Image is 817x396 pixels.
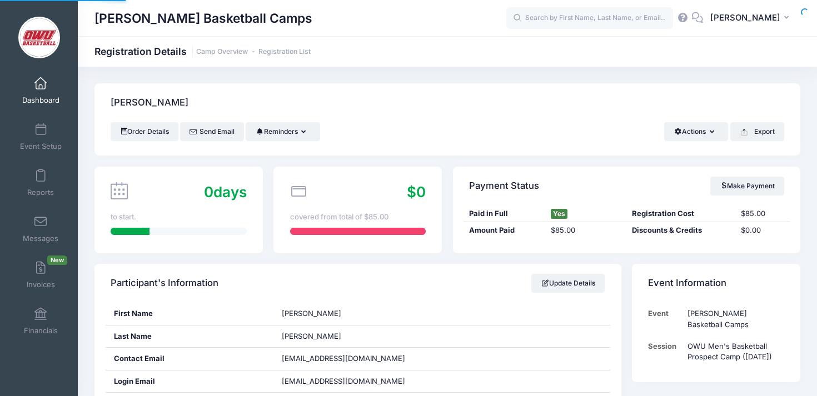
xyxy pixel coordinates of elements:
[710,177,784,196] a: Make Payment
[196,48,248,56] a: Camp Overview
[282,354,405,363] span: [EMAIL_ADDRESS][DOMAIN_NAME]
[551,209,567,219] span: Yes
[204,183,213,200] span: 0
[27,280,55,289] span: Invoices
[648,303,682,335] td: Event
[106,303,274,325] div: First Name
[710,12,780,24] span: [PERSON_NAME]
[14,255,67,294] a: InvoicesNew
[14,117,67,156] a: Event Setup
[682,303,784,335] td: [PERSON_NAME] Basketball Camps
[282,332,341,340] span: [PERSON_NAME]
[246,122,320,141] button: Reminders
[204,181,247,203] div: days
[22,96,59,105] span: Dashboard
[735,208,790,219] div: $85.00
[18,17,60,58] img: David Vogel Basketball Camps
[14,71,67,110] a: Dashboard
[682,335,784,368] td: OWU Men's Basketball Prospect Camp ([DATE])
[469,170,539,202] h4: Payment Status
[111,268,218,299] h4: Participant's Information
[730,122,784,141] button: Export
[20,142,62,151] span: Event Setup
[664,122,728,141] button: Actions
[290,212,426,223] div: covered from total of $85.00
[407,183,426,200] span: $0
[94,46,311,57] h1: Registration Details
[14,163,67,202] a: Reports
[94,6,312,31] h1: [PERSON_NAME] Basketball Camps
[735,225,790,236] div: $0.00
[24,326,58,335] span: Financials
[464,208,545,219] div: Paid in Full
[648,335,682,368] td: Session
[180,122,244,141] a: Send Email
[545,225,627,236] div: $85.00
[531,274,605,293] a: Update Details
[626,208,735,219] div: Registration Cost
[27,188,54,197] span: Reports
[506,7,673,29] input: Search by First Name, Last Name, or Email...
[703,6,800,31] button: [PERSON_NAME]
[106,325,274,348] div: Last Name
[282,309,341,318] span: [PERSON_NAME]
[106,348,274,370] div: Contact Email
[648,268,726,299] h4: Event Information
[626,225,735,236] div: Discounts & Credits
[14,209,67,248] a: Messages
[282,376,421,387] span: [EMAIL_ADDRESS][DOMAIN_NAME]
[111,87,188,119] h4: [PERSON_NAME]
[258,48,311,56] a: Registration List
[47,255,67,265] span: New
[111,212,246,223] div: to start.
[464,225,545,236] div: Amount Paid
[23,234,58,243] span: Messages
[111,122,178,141] a: Order Details
[14,302,67,340] a: Financials
[106,370,274,393] div: Login Email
